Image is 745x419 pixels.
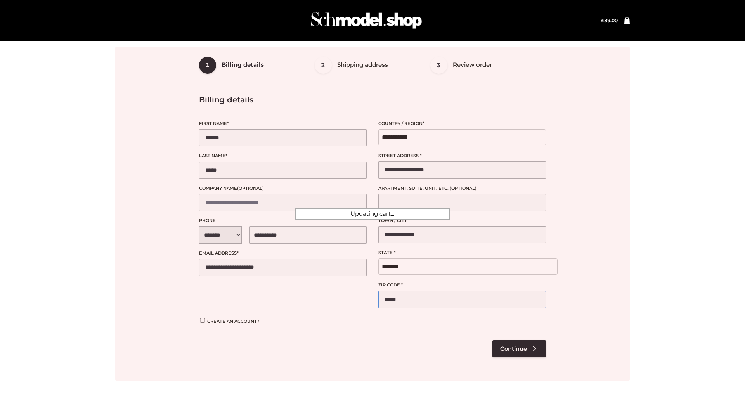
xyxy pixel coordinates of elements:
img: Schmodel Admin 964 [308,5,424,36]
div: Updating cart... [295,208,450,220]
a: £89.00 [601,17,618,23]
span: £ [601,17,604,23]
bdi: 89.00 [601,17,618,23]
